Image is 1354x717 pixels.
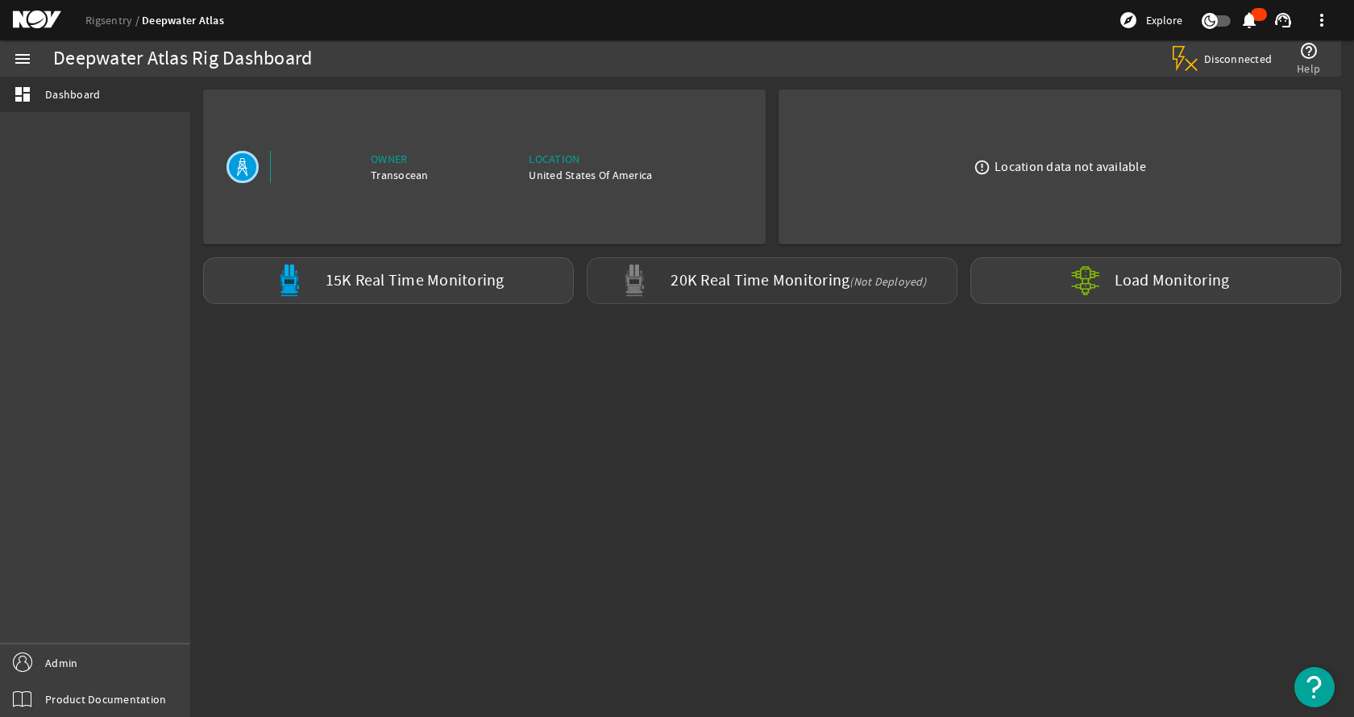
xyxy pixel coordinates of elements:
a: 20K Real Time Monitoring(Not Deployed) [580,257,964,304]
button: Explore [1112,7,1189,33]
span: Admin [45,655,77,671]
img: Bluepod.svg [273,265,305,297]
div: Transocean [371,167,429,183]
div: Location [529,151,652,167]
div: Location data not available [995,159,1146,175]
button: Open Resource Center [1294,667,1335,707]
span: (Not Deployed) [849,274,926,289]
label: 15K Real Time Monitoring [326,273,505,290]
mat-icon: dashboard [13,85,32,104]
a: Rigsentry [85,13,142,27]
a: Deepwater Atlas [142,13,224,28]
mat-icon: support_agent [1273,10,1293,30]
span: Dashboard [45,86,100,102]
a: 15K Real Time Monitoring [197,257,580,304]
mat-icon: help_outline [1299,41,1319,60]
span: Explore [1146,12,1182,28]
mat-icon: menu [13,49,32,69]
mat-icon: explore [1119,10,1138,30]
div: United States Of America [529,167,652,183]
label: 20K Real Time Monitoring [671,273,926,290]
a: Load Monitoring [964,257,1348,304]
img: Graypod.svg [618,265,650,297]
div: Deepwater Atlas Rig Dashboard [53,51,312,67]
span: Disconnected [1204,52,1273,66]
label: Load Monitoring [1115,273,1230,289]
div: Owner [371,151,429,167]
mat-icon: notifications [1240,10,1259,30]
span: Help [1297,60,1320,77]
button: more_vert [1302,1,1341,40]
mat-icon: error_outline [974,159,991,176]
span: Product Documentation [45,691,166,707]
